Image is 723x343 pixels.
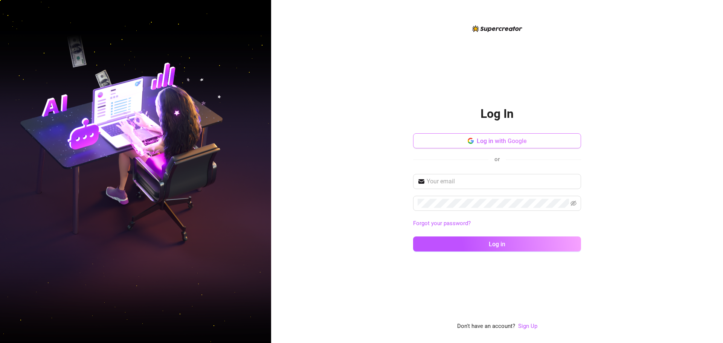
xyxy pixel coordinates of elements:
span: or [494,156,500,163]
span: eye-invisible [570,200,577,206]
input: Your email [427,177,577,186]
span: Log in [489,241,505,248]
span: Don't have an account? [457,322,515,331]
a: Forgot your password? [413,220,471,227]
button: Log in [413,236,581,252]
h2: Log In [480,106,514,122]
a: Sign Up [518,322,537,331]
a: Sign Up [518,323,537,329]
a: Forgot your password? [413,219,581,228]
button: Log in with Google [413,133,581,148]
img: logo-BBDzfeDw.svg [472,25,522,32]
span: Log in with Google [477,137,527,145]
